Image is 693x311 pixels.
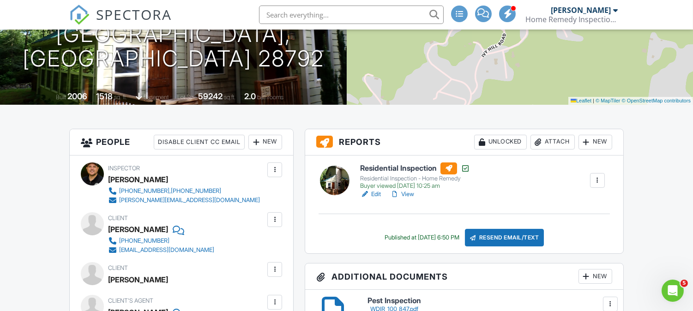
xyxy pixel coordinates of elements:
[530,135,575,150] div: Attach
[360,162,470,174] h6: Residential Inspection
[96,5,172,24] span: SPECTORA
[119,197,260,204] div: [PERSON_NAME][EMAIL_ADDRESS][DOMAIN_NAME]
[385,234,459,241] div: Published at [DATE] 6:50 PM
[368,297,612,305] h6: Pest Inspection
[571,98,591,103] a: Leaflet
[525,15,618,24] div: Home Remedy Inspection Services
[144,94,169,101] span: basement
[360,175,470,182] div: Residential Inspection - Home Remedy
[579,135,612,150] div: New
[56,94,66,101] span: Built
[108,186,260,196] a: [PHONE_NUMBER],[PHONE_NUMBER]
[119,187,221,195] div: [PHONE_NUMBER],[PHONE_NUMBER]
[681,280,688,287] span: 5
[177,94,197,101] span: Lot Size
[257,94,283,101] span: bathrooms
[96,91,113,101] div: 1518
[360,190,381,199] a: Edit
[662,280,684,302] iframe: Intercom live chat
[70,129,293,155] h3: People
[596,98,621,103] a: © MapTiler
[108,196,260,205] a: [PERSON_NAME][EMAIL_ADDRESS][DOMAIN_NAME]
[593,98,594,103] span: |
[465,229,544,246] div: Resend Email/Text
[108,273,168,287] div: [PERSON_NAME]
[474,135,527,150] div: Unlocked
[108,236,214,245] a: [PHONE_NUMBER]
[67,91,87,101] div: 2006
[108,215,128,221] span: Client
[305,129,623,155] h3: Reports
[305,263,623,290] h3: Additional Documents
[69,12,172,32] a: SPECTORA
[248,135,282,150] div: New
[114,94,127,101] span: sq. ft.
[360,162,470,190] a: Residential Inspection Residential Inspection - Home Remedy Buyer viewed [DATE] 10:25 am
[108,173,168,186] div: [PERSON_NAME]
[154,135,245,150] div: Disable Client CC Email
[551,6,611,15] div: [PERSON_NAME]
[108,165,140,172] span: Inspector
[622,98,691,103] a: © OpenStreetMap contributors
[244,91,256,101] div: 2.0
[108,222,168,236] div: [PERSON_NAME]
[119,237,169,245] div: [PHONE_NUMBER]
[579,269,612,284] div: New
[108,297,153,304] span: Client's Agent
[224,94,235,101] span: sq.ft.
[360,182,470,190] div: Buyer viewed [DATE] 10:25 am
[390,190,414,199] a: View
[69,5,90,25] img: The Best Home Inspection Software - Spectora
[119,246,214,254] div: [EMAIL_ADDRESS][DOMAIN_NAME]
[198,91,223,101] div: 59242
[108,245,214,255] a: [EMAIL_ADDRESS][DOMAIN_NAME]
[108,264,128,271] span: Client
[259,6,444,24] input: Search everything...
